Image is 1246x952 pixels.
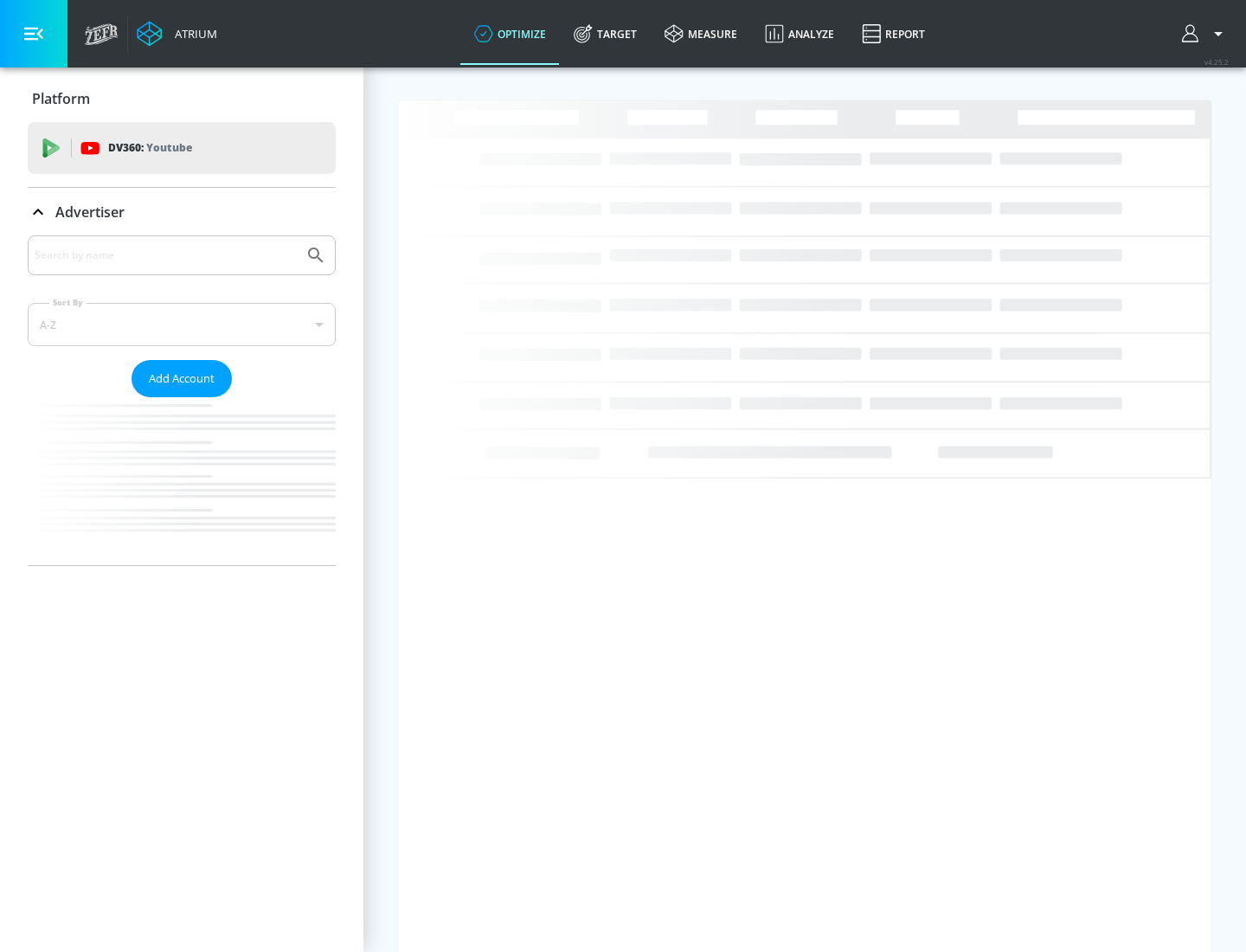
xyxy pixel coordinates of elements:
[32,89,90,108] p: Platform
[28,235,336,565] div: Advertiser
[108,138,192,158] p: DV360:
[28,397,336,565] nav: list of Advertiser
[848,3,939,65] a: Report
[560,3,651,65] a: Target
[1204,57,1229,67] span: v 4.25.2
[55,203,125,222] p: Advertiser
[28,303,336,346] div: A-Z
[168,26,217,42] div: Atrium
[132,360,232,397] button: Add Account
[28,122,336,174] div: DV360: Youtube
[149,369,215,389] span: Add Account
[751,3,848,65] a: Analyze
[49,297,87,308] label: Sort By
[137,21,217,47] a: Atrium
[35,244,297,267] input: Search by name
[28,188,336,236] div: Advertiser
[28,74,336,123] div: Platform
[460,3,560,65] a: optimize
[651,3,751,65] a: measure
[146,138,192,157] p: Youtube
